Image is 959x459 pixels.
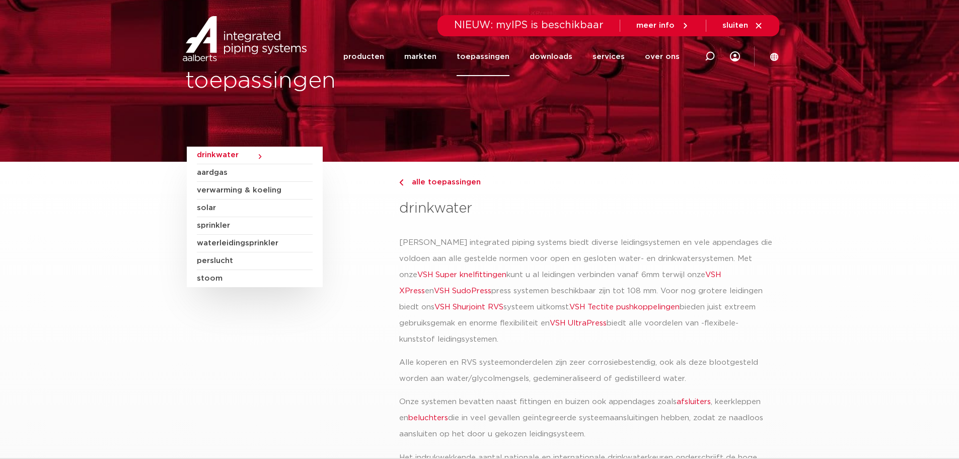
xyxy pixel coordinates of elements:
[722,21,763,30] a: sluiten
[457,37,509,76] a: toepassingen
[399,235,772,348] p: [PERSON_NAME] integrated piping systems biedt diverse leidingsystemen en vele appendages die vold...
[399,176,772,188] a: alle toepassingen
[408,414,448,422] a: beluchters
[722,22,748,29] span: sluiten
[197,147,313,164] a: drinkwater
[645,37,680,76] a: over ons
[197,217,313,235] a: sprinkler
[434,303,503,311] a: VSH Shurjoint RVS
[636,22,675,29] span: meer info
[399,394,772,442] p: Onze systemen bevatten naast fittingen en buizen ook appendages zoals , keerkleppen en die in vee...
[406,178,481,186] span: alle toepassingen
[417,271,506,279] a: VSH Super knelfittingen
[636,21,690,30] a: meer info
[197,252,313,270] a: perslucht
[434,287,491,295] a: VSH SudoPress
[593,37,625,76] a: services
[197,182,313,200] a: verwarming & koeling
[197,270,313,287] a: stoom
[404,37,436,76] a: markten
[399,199,772,219] h3: drinkwater
[550,319,607,327] a: VSH UltraPress
[399,355,772,387] p: Alle koperen en RVS systeemonderdelen zijn zeer corrosiebestendig, ook als deze blootgesteld word...
[197,235,313,252] a: waterleidingsprinkler
[454,20,604,30] span: NIEUW: myIPS is beschikbaar
[197,164,313,182] a: aardgas
[677,398,711,406] a: afsluiters
[569,303,680,311] a: VSH Tectite pushkoppelingen
[185,65,475,97] h1: toepassingen
[343,37,680,76] nav: Menu
[197,200,313,217] a: solar
[530,37,572,76] a: downloads
[399,179,403,186] img: chevron-right.svg
[343,37,384,76] a: producten
[399,271,721,295] a: VSH XPress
